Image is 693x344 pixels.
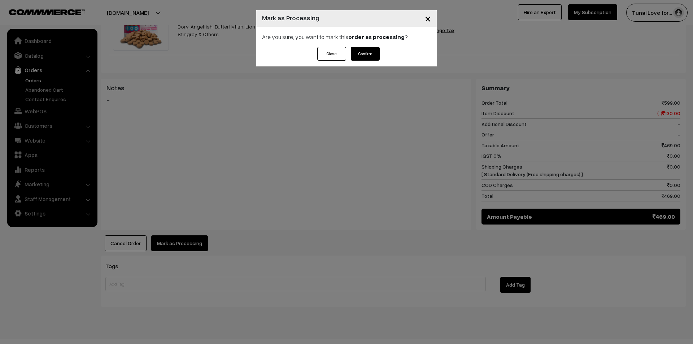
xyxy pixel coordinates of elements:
strong: order as processing [348,33,405,40]
div: Are you sure, you want to mark this ? [256,27,437,47]
button: Close [419,7,437,30]
button: Close [317,47,346,61]
span: × [425,12,431,25]
button: Confirm [351,47,380,61]
h4: Mark as Processing [262,13,319,23]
